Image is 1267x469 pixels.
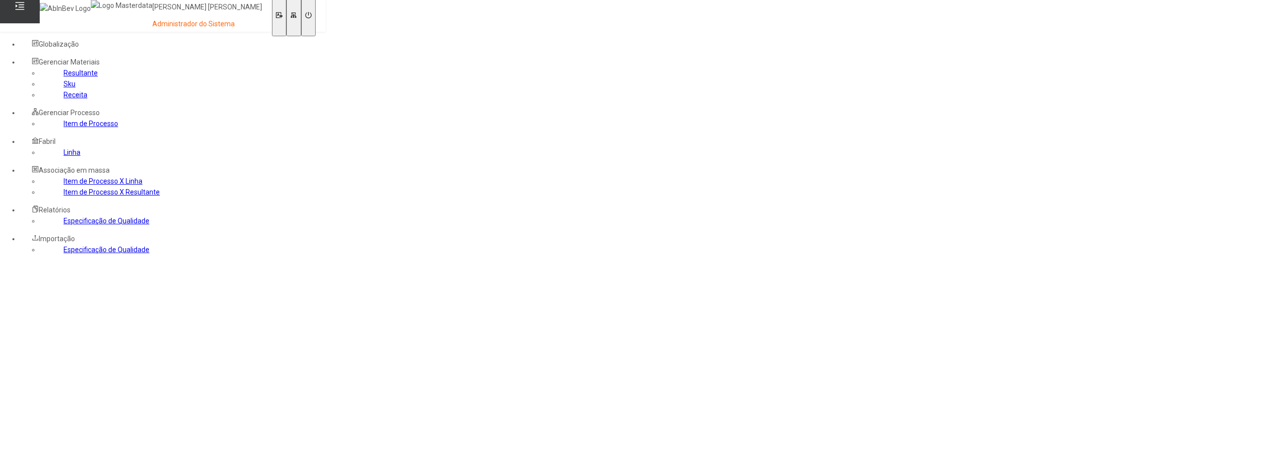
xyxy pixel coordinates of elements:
[39,235,75,243] span: Importação
[152,2,262,12] p: [PERSON_NAME] [PERSON_NAME]
[64,188,160,196] a: Item de Processo X Resultante
[64,246,149,254] a: Especificação de Qualidade
[39,109,100,117] span: Gerenciar Processo
[64,177,142,185] a: Item de Processo X Linha
[40,3,91,14] img: AbInBev Logo
[39,40,79,48] span: Globalização
[39,166,110,174] span: Associação em massa
[64,120,118,128] a: Item de Processo
[39,206,70,214] span: Relatórios
[64,80,75,88] a: Sku
[39,58,100,66] span: Gerenciar Materiais
[64,217,149,225] a: Especificação de Qualidade
[152,19,262,29] p: Administrador do Sistema
[64,91,87,99] a: Receita
[64,69,98,77] a: Resultante
[64,148,80,156] a: Linha
[39,137,56,145] span: Fabril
